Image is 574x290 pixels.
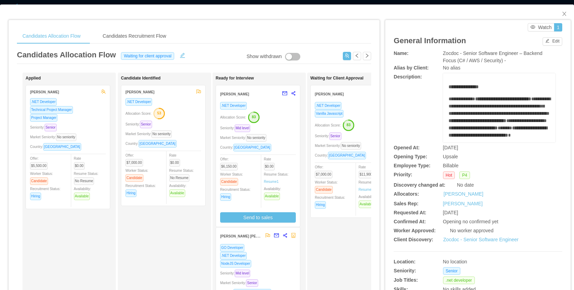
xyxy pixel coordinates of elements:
[315,144,364,148] span: Market Seniority:
[125,174,143,182] span: Candidate
[359,187,374,192] a: Resume1
[17,28,86,44] div: Candidates Allocation Flow
[394,145,420,150] b: Opened At:
[233,144,271,151] span: [GEOGRAPHIC_DATA]
[30,177,48,185] span: Candidate
[30,135,79,139] span: Market Seniority:
[139,140,177,148] span: [GEOGRAPHIC_DATA]
[121,76,218,81] h1: Candidate Identified
[443,171,455,179] span: Hot
[220,115,246,119] span: Allocation Score:
[220,244,244,252] span: GO Developer
[329,132,341,140] span: Senior
[394,210,426,215] b: Requested At:
[26,76,122,81] h1: Applied
[30,106,73,114] span: Technical Project Manager
[315,153,369,157] span: Country:
[220,233,309,238] strong: [PERSON_NAME] [PERSON_NAME] [PERSON_NAME]
[220,252,247,260] span: .NET Developer
[359,200,375,208] span: Available
[443,73,555,142] div: rdw-wrapper
[315,186,333,194] span: Candidate
[315,201,326,209] span: Hiring
[443,277,475,284] span: .net developer
[443,258,527,265] div: No location
[74,157,87,168] span: Rate
[264,172,289,184] span: Resume Status:
[169,184,188,195] span: Availability:
[169,153,183,165] span: Rate
[264,187,283,198] span: Availability:
[30,162,48,170] span: $5,500.00
[315,165,335,176] span: Offer:
[125,189,137,197] span: Hiring
[359,180,383,191] span: Resume Status:
[291,233,296,238] span: robot
[220,163,238,170] span: $6,150.00
[394,50,408,56] b: Name:
[177,51,188,58] button: icon: edit
[347,123,351,127] text: 83
[151,130,172,138] span: No seniority
[359,171,378,178] span: $11,900.00
[394,65,429,71] b: Alias by Client:
[394,74,422,79] b: Description:
[125,159,143,167] span: $7,000.00
[449,83,550,152] div: rdw-editor
[394,277,418,283] b: Job Titles:
[443,50,543,63] span: Zocdoc - Senior Software Engineer – Backend Focus (C# / AWS / Security) -
[30,125,59,129] span: Seniority:
[562,11,567,17] i: icon: close
[220,271,253,275] span: Seniority:
[543,37,562,46] button: icon: editEdit
[74,187,93,198] span: Availability:
[220,260,251,268] span: NodeJS Developer
[341,142,361,150] span: No seniority
[394,237,433,242] b: Client Discovery:
[264,193,280,200] span: Available
[315,196,345,207] span: Recruitment Status:
[265,233,270,238] span: flag
[457,182,474,188] span: No date
[216,76,312,81] h1: Ready for Interview
[394,163,430,168] b: Employee Type:
[30,98,57,106] span: .NET Developer
[121,52,174,60] span: Waiting for client approval
[315,123,341,127] span: Allocation Score:
[17,49,116,60] article: Candidates Allocation Flow
[283,233,288,238] span: share-alt
[125,169,148,180] span: Worker Status:
[220,188,251,199] span: Recruitment Status:
[74,172,98,183] span: Resume Status:
[196,89,201,94] span: flag
[246,134,266,142] span: No seniority
[235,124,250,132] span: Mid level
[394,268,416,273] b: Seniority:
[444,190,483,198] a: [PERSON_NAME]
[125,184,156,195] span: Recruitment Status:
[341,119,355,130] button: 83
[394,201,418,206] b: Sales Rep:
[394,182,445,188] b: Discovery changed at:
[363,52,371,60] button: icon: right
[74,162,85,170] span: $0.00
[394,154,427,159] b: Opening Type:
[30,90,59,94] strong: [PERSON_NAME]
[443,154,458,159] span: Upsale
[443,163,459,168] span: Billable
[394,259,415,264] b: Location:
[394,219,426,224] b: Confirmed At:
[315,180,338,191] span: Worker Status:
[528,23,554,31] button: icon: eyeWatch
[45,124,57,131] span: Senior
[30,157,50,168] span: Offer:
[450,228,493,233] span: No worker approved
[264,179,279,184] a: Resume1
[169,159,180,167] span: $0.00
[443,267,461,275] span: Senior
[220,281,261,285] span: Market Seniority:
[443,210,458,215] span: [DATE]
[279,88,288,99] button: mail
[359,165,381,176] span: Rate
[394,172,412,177] b: Priority:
